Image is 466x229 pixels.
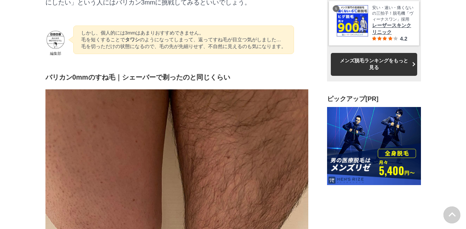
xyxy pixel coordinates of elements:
[372,22,413,36] span: レーザースキンクリニック
[327,95,421,103] h3: ピックアップ[PR]
[336,5,413,42] a: レーザースキンクリニック 安い・速い・痛くないの三拍子！脱毛機「ヴィーナスワン」採用 レーザースキンクリニック 4.2
[45,51,66,54] span: 編集部
[337,5,368,36] img: レーザースキンクリニック
[331,53,417,75] a: メンズ脱毛ランキングをもっと見る
[372,5,413,22] span: 安い・速い・痛くないの三拍子！脱毛機「ヴィーナスワン」採用
[45,74,230,81] span: バリカン0mmのすね毛｜シェーバーで剃ったのと同じくらい
[125,37,140,42] strong: タワシ
[81,30,286,50] p: しかし、個人的には3mmはあまりおすすめできません。 毛を短くすることで のようになってしまって、返ってすね毛が目立つ気がしました… 毛を切っただけの状態になるので、毛の先が先細りせず、不自然に...
[45,30,66,50] img: MOTEOのプロフィール画像
[443,206,460,223] img: PAGE UP
[400,36,407,42] span: 4.2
